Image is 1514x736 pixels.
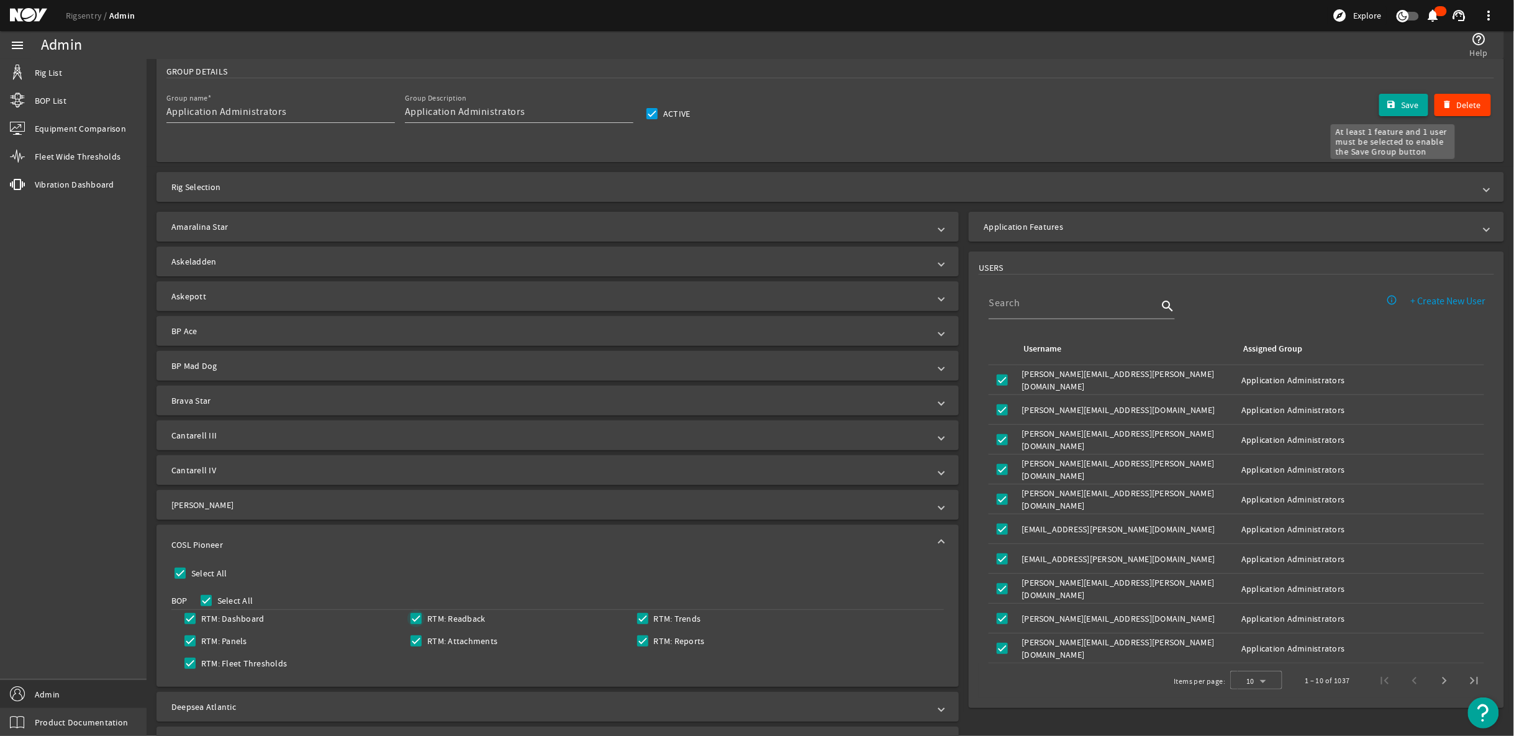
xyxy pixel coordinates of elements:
[10,177,25,192] mat-icon: vibration
[1411,295,1486,307] span: + Create New User
[171,290,929,302] mat-panel-title: Askepott
[1174,675,1225,688] div: Items per page:
[156,247,959,276] mat-expansion-panel-header: Askeladden
[171,499,929,511] mat-panel-title: [PERSON_NAME]
[156,420,959,450] mat-expansion-panel-header: Cantarell III
[1305,675,1350,687] div: 1 – 10 of 1037
[1241,553,1479,565] div: Application Administrators
[1243,342,1302,356] div: Assigned Group
[1241,583,1479,595] div: Application Administrators
[1333,8,1348,23] mat-icon: explore
[171,220,929,233] mat-panel-title: Amaralina Star
[156,386,959,416] mat-expansion-panel-header: Brava Star
[171,325,929,337] mat-panel-title: BP Ace
[35,688,60,701] span: Admin
[41,39,82,52] div: Admin
[1401,290,1496,312] button: + Create New User
[1160,299,1175,314] i: search
[1457,99,1481,111] span: Delete
[1022,457,1231,482] div: [PERSON_NAME][EMAIL_ADDRESS][PERSON_NAME][DOMAIN_NAME]
[171,394,929,407] mat-panel-title: Brava Star
[651,635,705,647] label: RTM: Reports
[405,94,466,103] mat-label: Group Description
[215,594,253,607] label: Select All
[1459,666,1489,696] button: Last page
[1435,94,1491,116] button: Delete
[1022,342,1226,356] div: Username
[199,657,287,670] label: RTM: Fleet Thresholds
[661,107,691,120] label: Active
[1022,612,1231,625] div: [PERSON_NAME][EMAIL_ADDRESS][DOMAIN_NAME]
[199,612,265,625] label: RTM: Dashboard
[171,594,188,607] span: BOP
[156,351,959,381] mat-expansion-panel-header: BP Mad Dog
[166,65,227,78] span: Group Details
[1241,493,1479,506] div: Application Administrators
[35,122,126,135] span: Equipment Comparison
[1022,368,1231,393] div: [PERSON_NAME][EMAIL_ADDRESS][PERSON_NAME][DOMAIN_NAME]
[1241,404,1479,416] div: Application Administrators
[66,10,109,21] a: Rigsentry
[1354,9,1382,22] span: Explore
[1472,32,1487,47] mat-icon: help_outline
[1022,487,1231,512] div: [PERSON_NAME][EMAIL_ADDRESS][PERSON_NAME][DOMAIN_NAME]
[1022,427,1231,452] div: [PERSON_NAME][EMAIL_ADDRESS][PERSON_NAME][DOMAIN_NAME]
[989,296,1158,311] input: Search
[156,692,959,722] mat-expansion-panel-header: Deepsea Atlantic
[984,220,1474,233] mat-panel-title: Application Features
[171,429,929,442] mat-panel-title: Cantarell III
[1426,8,1441,23] mat-icon: notifications
[109,10,135,22] a: Admin
[171,360,929,372] mat-panel-title: BP Mad Dog
[35,94,66,107] span: BOP List
[35,178,114,191] span: Vibration Dashboard
[156,565,959,687] div: COSL Pioneer
[1379,94,1429,116] button: Save
[171,538,929,551] mat-panel-title: COSL Pioneer
[156,172,1504,202] mat-expansion-panel-header: Rig Selection
[156,316,959,346] mat-expansion-panel-header: BP Ace
[1468,697,1499,729] button: Open Resource Center
[1241,374,1479,386] div: Application Administrators
[156,525,959,565] mat-expansion-panel-header: COSL Pioneer
[171,255,929,268] mat-panel-title: Askeladden
[425,612,485,625] label: RTM: Readback
[1022,523,1231,535] div: [EMAIL_ADDRESS][PERSON_NAME][DOMAIN_NAME]
[969,212,1504,242] mat-expansion-panel-header: Application Features
[171,181,1474,193] mat-panel-title: Rig Selection
[1401,99,1418,111] span: Save
[156,490,959,520] mat-expansion-panel-header: [PERSON_NAME]
[156,212,959,242] mat-expansion-panel-header: Amaralina Star
[166,94,208,103] mat-label: Group name
[979,261,1003,274] span: USERS
[651,612,701,625] label: RTM: Trends
[156,281,959,311] mat-expansion-panel-header: Askepott
[1022,404,1231,416] div: [PERSON_NAME][EMAIL_ADDRESS][DOMAIN_NAME]
[35,66,62,79] span: Rig List
[1241,434,1479,446] div: Application Administrators
[1241,463,1479,476] div: Application Administrators
[156,455,959,485] mat-expansion-panel-header: Cantarell IV
[1241,523,1479,535] div: Application Administrators
[1022,636,1231,661] div: [PERSON_NAME][EMAIL_ADDRESS][PERSON_NAME][DOMAIN_NAME]
[199,635,247,647] label: RTM: Panels
[1474,1,1504,30] button: more_vert
[1023,342,1061,356] div: Username
[35,716,128,729] span: Product Documentation
[1387,294,1398,306] mat-icon: info_outline
[1241,642,1479,655] div: Application Administrators
[171,464,929,476] mat-panel-title: Cantarell IV
[1470,47,1488,59] span: Help
[1430,666,1459,696] button: Next page
[1022,576,1231,601] div: [PERSON_NAME][EMAIL_ADDRESS][PERSON_NAME][DOMAIN_NAME]
[1452,8,1467,23] mat-icon: support_agent
[189,567,227,579] label: Select All
[10,38,25,53] mat-icon: menu
[1022,553,1231,565] div: [EMAIL_ADDRESS][PERSON_NAME][DOMAIN_NAME]
[1241,612,1479,625] div: Application Administrators
[1328,6,1387,25] button: Explore
[35,150,120,163] span: Fleet Wide Thresholds
[171,701,929,713] mat-panel-title: Deepsea Atlantic
[425,635,497,647] label: RTM: Attachments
